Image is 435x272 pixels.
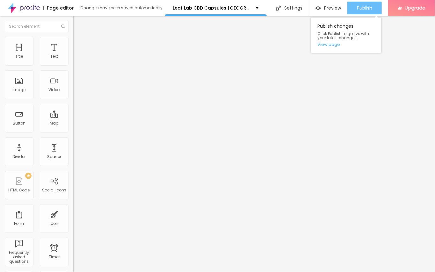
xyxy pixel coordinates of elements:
div: Divider [13,154,26,159]
div: Changes have been saved automatically [80,6,163,10]
div: Text [50,54,58,59]
img: Icone [61,25,65,28]
div: HTML Code [9,188,30,192]
iframe: Editor [73,16,435,272]
button: Preview [309,2,347,14]
div: Social Icons [42,188,66,192]
div: Frequently asked questions [6,250,32,264]
div: Map [50,121,59,125]
div: Spacer [47,154,61,159]
a: View page [317,42,375,47]
p: Leaf Lab CBD Capsules [GEOGRAPHIC_DATA] [173,6,251,10]
span: Preview [324,5,341,11]
span: Click Publish to go live with your latest changes. [317,32,375,40]
div: Video [49,88,60,92]
div: Title [15,54,23,59]
div: Timer [49,255,60,259]
img: view-1.svg [315,5,321,11]
div: Image [13,88,26,92]
span: Upgrade [405,5,425,11]
div: Page editor [43,6,74,10]
div: Button [13,121,25,125]
img: Icone [276,5,281,11]
div: Icon [50,221,59,226]
button: Publish [347,2,382,14]
input: Search element [5,21,69,32]
div: Form [14,221,24,226]
span: Publish [357,5,372,11]
div: Publish changes [311,18,381,53]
